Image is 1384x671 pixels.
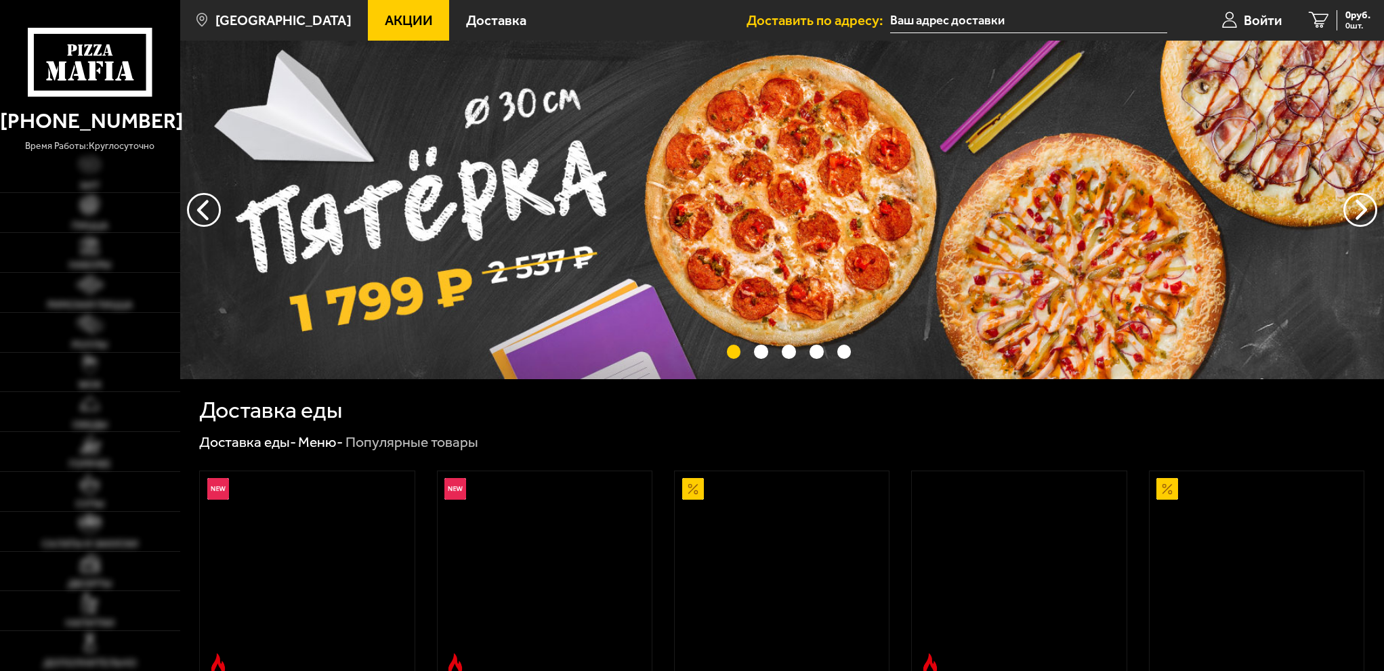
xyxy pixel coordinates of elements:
button: точки переключения [782,345,795,358]
span: Пицца [72,221,108,231]
span: Наборы [69,260,111,270]
img: Акционный [1156,478,1178,500]
span: Десерты [68,579,112,589]
div: Популярные товары [345,433,478,452]
input: Ваш адрес доставки [890,8,1167,33]
span: Дополнительно [43,658,137,668]
span: Доставить по адресу: [747,14,890,27]
span: Доставка [466,14,526,27]
span: WOK [79,380,102,390]
button: следующий [187,193,221,227]
span: Хит [80,181,100,191]
button: точки переключения [754,345,768,358]
a: Доставка еды- [199,433,296,450]
span: Супы [76,499,104,509]
button: точки переключения [727,345,740,358]
span: Войти [1244,14,1282,27]
img: Новинка [207,478,229,500]
span: Горячее [69,459,110,469]
h1: Доставка еды [199,399,342,422]
img: Новинка [444,478,466,500]
span: Римская пицца [47,300,133,310]
img: Акционный [682,478,704,500]
button: точки переключения [810,345,823,358]
span: Напитки [66,618,114,628]
span: [GEOGRAPHIC_DATA] [215,14,352,27]
button: точки переключения [837,345,851,358]
span: Акции [385,14,433,27]
span: Обеды [72,420,108,430]
span: 0 руб. [1345,10,1370,20]
a: Меню- [298,433,343,450]
span: Роллы [72,340,108,350]
button: предыдущий [1343,193,1377,227]
span: Салаты и закуски [42,539,138,549]
span: 0 шт. [1345,22,1370,30]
